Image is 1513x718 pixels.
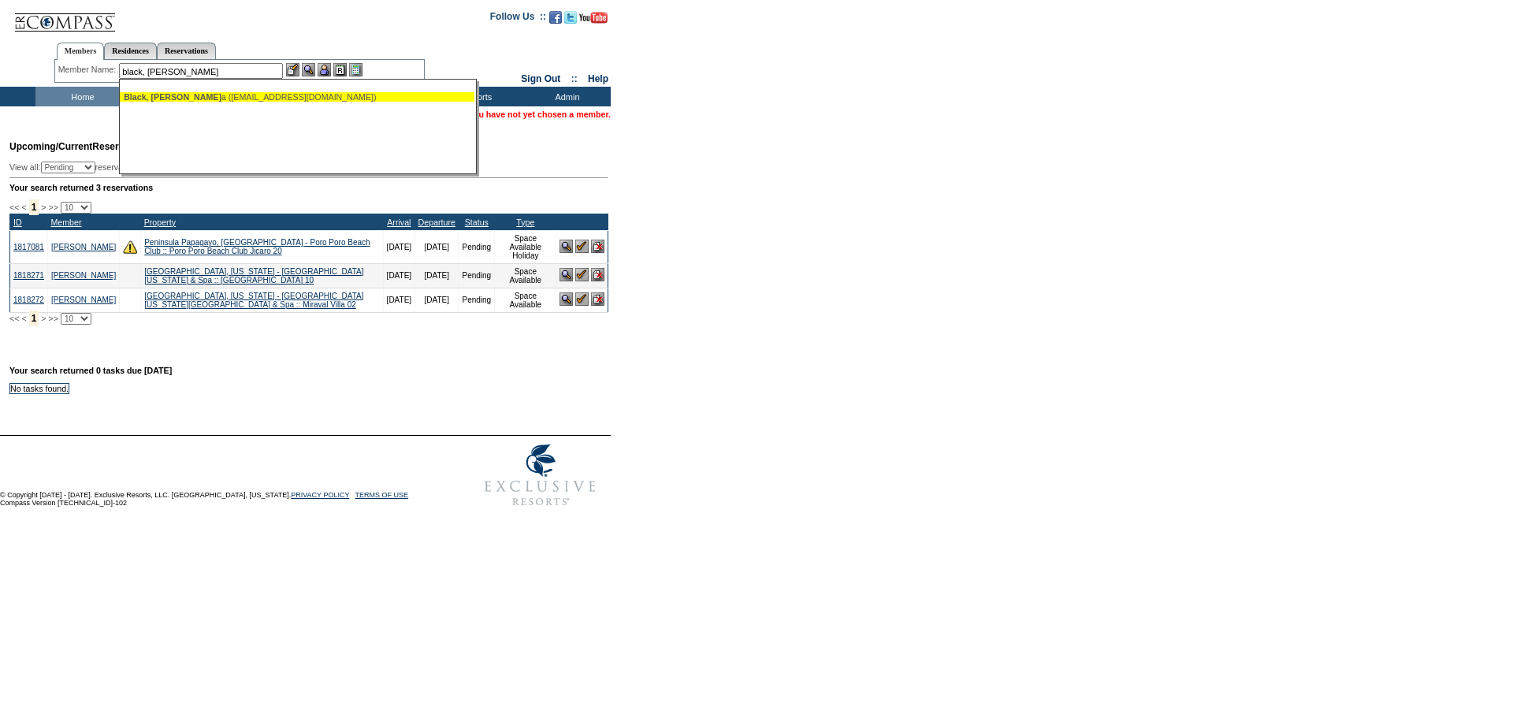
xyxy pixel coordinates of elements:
[48,314,58,323] span: >>
[559,240,573,253] img: View Reservation
[21,203,26,212] span: <
[286,63,299,76] img: b_edit.gif
[549,16,562,25] a: Become our fan on Facebook
[13,271,44,280] a: 1818271
[383,230,414,263] td: [DATE]
[9,141,152,152] span: Reservations
[124,92,221,102] span: Black, [PERSON_NAME]
[144,292,363,309] a: [GEOGRAPHIC_DATA], [US_STATE] - [GEOGRAPHIC_DATA] [US_STATE][GEOGRAPHIC_DATA] & Spa :: Miraval Vi...
[291,491,349,499] a: PRIVACY POLICY
[13,243,44,251] a: 1817081
[29,199,39,215] span: 1
[495,288,556,312] td: Space Available
[13,218,22,227] a: ID
[495,263,556,288] td: Space Available
[564,11,577,24] img: Follow us on Twitter
[35,87,126,106] td: Home
[124,92,470,102] div: a ([EMAIL_ADDRESS][DOMAIN_NAME])
[123,240,137,254] img: There are insufficient days and/or tokens to cover this reservation
[302,63,315,76] img: View
[591,268,604,281] img: Cancel Reservation
[415,230,459,263] td: [DATE]
[520,87,611,106] td: Admin
[588,73,608,84] a: Help
[579,12,608,24] img: Subscribe to our YouTube Channel
[50,218,81,227] a: Member
[9,183,608,192] div: Your search returned 3 reservations
[58,63,119,76] div: Member Name:
[48,203,58,212] span: >>
[9,203,19,212] span: <<
[104,43,157,59] a: Residences
[9,141,92,152] span: Upcoming/Current
[564,16,577,25] a: Follow us on Twitter
[415,263,459,288] td: [DATE]
[144,238,370,255] a: Peninsula Papagayo, [GEOGRAPHIC_DATA] - Poro Poro Beach Club :: Poro Poro Beach Club Jicaro 20
[387,218,411,227] a: Arrival
[579,16,608,25] a: Subscribe to our YouTube Channel
[571,73,578,84] span: ::
[418,218,455,227] a: Departure
[559,268,573,281] img: View Reservation
[559,292,573,306] img: View Reservation
[51,271,116,280] a: [PERSON_NAME]
[349,63,362,76] img: b_calculator.gif
[495,230,556,263] td: Space Available Holiday
[459,263,495,288] td: Pending
[157,43,216,59] a: Reservations
[9,162,400,173] div: View all: reservations owned by:
[469,110,611,119] span: You have not yet chosen a member.
[29,311,39,326] span: 1
[575,292,589,306] img: Confirm Reservation
[333,63,347,76] img: Reservations
[465,218,489,227] a: Status
[490,9,546,28] td: Follow Us ::
[144,218,176,227] a: Property
[383,288,414,312] td: [DATE]
[51,296,116,304] a: [PERSON_NAME]
[549,11,562,24] img: Become our fan on Facebook
[591,240,604,253] img: Cancel Reservation
[21,314,26,323] span: <
[575,268,589,281] img: Confirm Reservation
[318,63,331,76] img: Impersonate
[575,240,589,253] img: Confirm Reservation
[41,203,46,212] span: >
[355,491,409,499] a: TERMS OF USE
[415,288,459,312] td: [DATE]
[521,73,560,84] a: Sign Out
[10,383,69,393] td: No tasks found.
[9,366,612,383] div: Your search returned 0 tasks due [DATE]
[470,436,611,515] img: Exclusive Resorts
[591,292,604,306] img: Cancel Reservation
[57,43,105,60] a: Members
[383,263,414,288] td: [DATE]
[41,314,46,323] span: >
[13,296,44,304] a: 1818272
[144,267,363,285] a: [GEOGRAPHIC_DATA], [US_STATE] - [GEOGRAPHIC_DATA][US_STATE] & Spa :: [GEOGRAPHIC_DATA] 10
[51,243,116,251] a: [PERSON_NAME]
[516,218,534,227] a: Type
[459,230,495,263] td: Pending
[9,314,19,323] span: <<
[459,288,495,312] td: Pending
